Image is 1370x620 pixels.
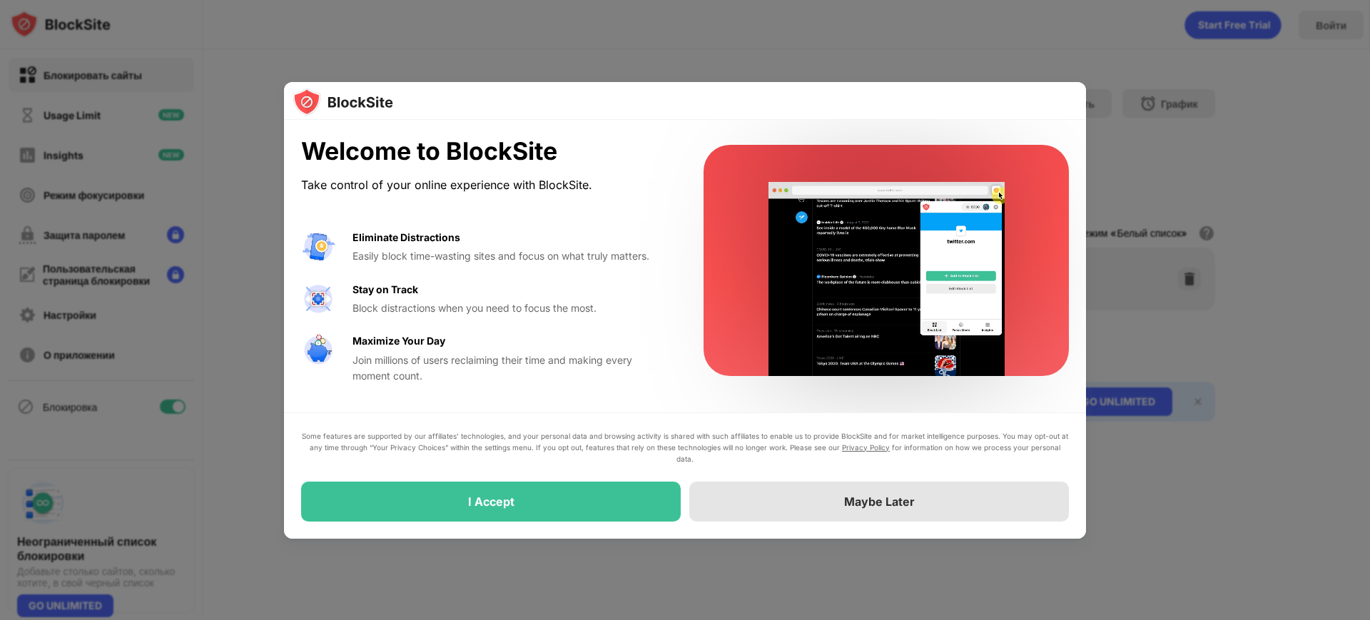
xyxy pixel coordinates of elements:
div: Some features are supported by our affiliates’ technologies, and your personal data and browsing ... [301,430,1069,464]
img: logo-blocksite.svg [293,88,393,116]
div: Maybe Later [844,494,915,509]
a: Privacy Policy [842,443,890,452]
div: Stay on Track [352,282,418,298]
div: Join millions of users reclaiming their time and making every moment count. [352,352,669,385]
div: Block distractions when you need to focus the most. [352,300,669,316]
div: Take control of your online experience with BlockSite. [301,175,669,195]
img: value-safe-time.svg [301,333,335,367]
div: Eliminate Distractions [352,230,460,245]
div: Easily block time-wasting sites and focus on what truly matters. [352,248,669,264]
div: Welcome to BlockSite [301,137,669,166]
img: value-focus.svg [301,282,335,316]
img: value-avoid-distractions.svg [301,230,335,264]
div: I Accept [468,494,514,509]
div: Maximize Your Day [352,333,445,349]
